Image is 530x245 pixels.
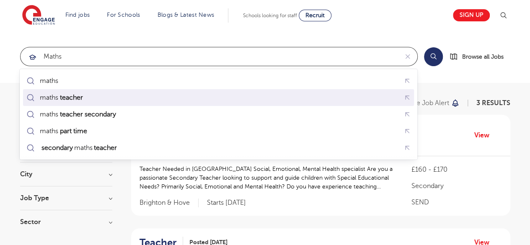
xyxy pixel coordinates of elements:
div: maths [40,93,84,102]
button: Clear [398,47,417,66]
button: Fill query with "secondary maths teacher" [401,142,414,155]
div: maths [40,110,117,119]
p: Save job alert [406,100,449,106]
div: Submit [20,47,418,66]
mark: part time [58,126,88,136]
a: View [474,130,496,141]
mark: teacher [58,93,84,103]
span: Schools looking for staff [243,13,297,18]
div: maths [40,77,58,85]
p: Starts [DATE] [207,199,246,207]
h3: Sector [20,219,112,225]
button: Search [424,47,443,66]
h3: City [20,171,112,178]
div: maths [40,144,118,152]
mark: teacher secondary [58,109,117,119]
p: SEND [411,197,502,207]
button: Save job alert [406,100,460,106]
ul: Submit [23,72,414,156]
span: 3 RESULTS [476,99,510,107]
p: Secondary [411,181,502,191]
a: For Schools [107,12,140,18]
a: Recruit [299,10,331,21]
button: Fill query with "maths teacher" [401,91,414,104]
button: Fill query with "maths teacher secondary" [401,108,414,121]
a: Blogs & Latest News [158,12,215,18]
a: Browse all Jobs [450,52,510,62]
p: Teacher Needed in [GEOGRAPHIC_DATA] Social, Emotional, Mental Health specialist Are you a passion... [140,165,395,191]
mark: teacher [93,143,118,153]
img: Engage Education [22,5,55,26]
button: Fill query with "maths" [401,75,414,88]
h3: Job Type [20,195,112,201]
span: Recruit [305,12,325,18]
span: Browse all Jobs [462,52,504,62]
div: maths [40,127,88,135]
button: Fill query with "maths part time" [401,125,414,138]
input: Submit [21,47,398,66]
a: Find jobs [65,12,90,18]
a: Sign up [453,9,490,21]
mark: secondary [40,143,74,153]
p: £160 - £170 [411,165,502,175]
span: Brighton & Hove [140,199,199,207]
